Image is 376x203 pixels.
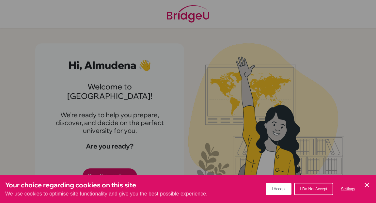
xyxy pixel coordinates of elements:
button: I Accept [266,183,292,195]
h3: Your choice regarding cookies on this site [5,180,208,190]
p: We use cookies to optimise site functionality and give you the best possible experience. [5,190,208,198]
button: Settings [336,183,360,195]
button: I Do Not Accept [294,183,333,195]
span: I Do Not Accept [300,187,327,191]
span: Settings [341,187,355,191]
span: I Accept [272,187,286,191]
button: Save and close [363,181,371,189]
